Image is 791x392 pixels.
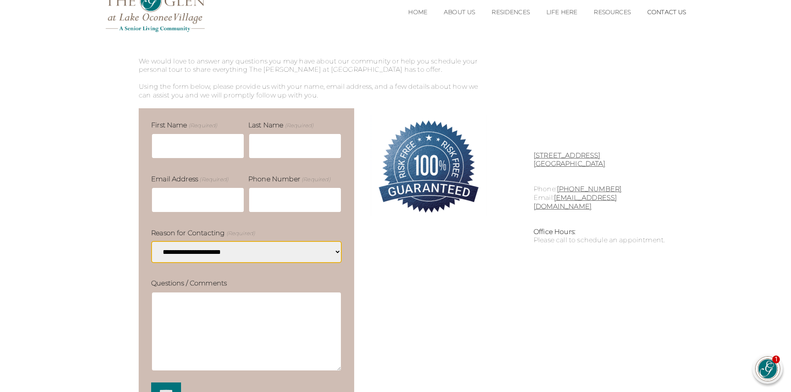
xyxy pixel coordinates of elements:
[534,185,672,211] p: Phone: Email:
[594,9,630,16] a: Resources
[199,175,228,183] span: (Required)
[534,194,617,210] a: [EMAIL_ADDRESS][DOMAIN_NAME]
[647,9,686,16] a: Contact Us
[301,175,331,183] span: (Required)
[756,357,780,381] img: avatar
[534,151,605,168] a: [STREET_ADDRESS][GEOGRAPHIC_DATA]
[139,83,487,100] p: Using the form below, please provide us with your name, email address, and a few details about ho...
[139,57,487,83] p: We would love to answer any questions you may have about our community or help you schedule your ...
[772,355,780,363] div: 1
[151,121,217,130] label: First Name
[284,122,313,129] span: (Required)
[151,279,227,288] label: Questions / Comments
[557,185,622,193] a: [PHONE_NUMBER]
[408,9,427,16] a: Home
[151,229,255,238] label: Reason for Contacting
[444,9,475,16] a: About Us
[248,121,313,130] label: Last Name
[151,175,228,184] label: Email Address
[534,228,575,236] strong: Office Hours:
[546,9,577,16] a: Life Here
[492,9,530,16] a: Residences
[188,122,217,129] span: (Required)
[371,108,487,224] img: 100% Risk-Free. Guaranteed.
[225,229,255,237] span: (Required)
[248,175,331,184] label: Phone Number
[534,228,672,245] div: Please call to schedule an appointment.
